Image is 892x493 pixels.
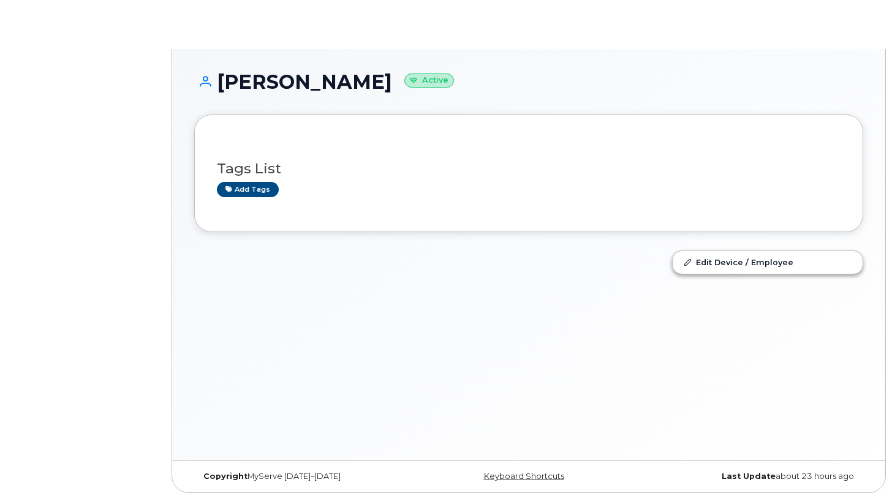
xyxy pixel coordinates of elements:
a: Edit Device / Employee [673,251,863,273]
div: MyServe [DATE]–[DATE] [194,472,417,481]
a: Keyboard Shortcuts [484,472,564,481]
a: Add tags [217,182,279,197]
h1: [PERSON_NAME] [194,71,863,92]
strong: Last Update [722,472,776,481]
h3: Tags List [217,161,841,176]
strong: Copyright [203,472,248,481]
small: Active [404,73,454,88]
div: about 23 hours ago [640,472,863,481]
